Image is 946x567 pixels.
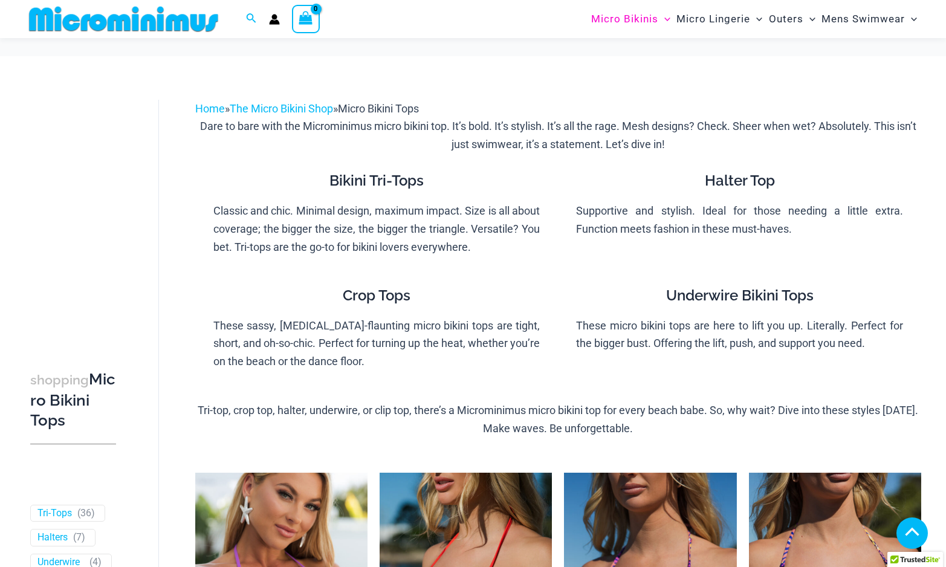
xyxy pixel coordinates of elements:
[246,11,257,27] a: Search icon link
[80,507,91,519] span: 36
[905,4,917,34] span: Menu Toggle
[195,102,225,115] a: Home
[30,372,89,387] span: shopping
[766,4,818,34] a: OutersMenu ToggleMenu Toggle
[76,531,82,543] span: 7
[586,2,922,36] nav: Site Navigation
[576,172,903,190] h4: Halter Top
[37,507,72,520] a: Tri-Tops
[588,4,673,34] a: Micro BikinisMenu ToggleMenu Toggle
[24,5,223,33] img: MM SHOP LOGO FLAT
[338,102,419,115] span: Micro Bikini Tops
[195,102,419,115] span: » »
[213,202,540,256] p: Classic and chic. Minimal design, maximum impact. Size is all about coverage; the bigger the size...
[230,102,333,115] a: The Micro Bikini Shop
[750,4,762,34] span: Menu Toggle
[818,4,920,34] a: Mens SwimwearMenu ToggleMenu Toggle
[658,4,670,34] span: Menu Toggle
[30,90,139,332] iframe: TrustedSite Certified
[195,117,921,153] p: Dare to bare with the Microminimus micro bikini top. It’s bold. It’s stylish. It’s all the rage. ...
[213,317,540,371] p: These sassy, [MEDICAL_DATA]-flaunting micro bikini tops are tight, short, and oh-so-chic. Perfect...
[77,507,95,520] span: ( )
[576,287,903,305] h4: Underwire Bikini Tops
[30,369,116,431] h3: Micro Bikini Tops
[576,202,903,238] p: Supportive and stylish. Ideal for those needing a little extra. Function meets fashion in these m...
[213,287,540,305] h4: Crop Tops
[576,317,903,352] p: These micro bikini tops are here to lift you up. Literally. Perfect for the bigger bust. Offering...
[292,5,320,33] a: View Shopping Cart, empty
[269,14,280,25] a: Account icon link
[73,531,85,544] span: ( )
[803,4,815,34] span: Menu Toggle
[769,4,803,34] span: Outers
[591,4,658,34] span: Micro Bikinis
[676,4,750,34] span: Micro Lingerie
[213,172,540,190] h4: Bikini Tri-Tops
[673,4,765,34] a: Micro LingerieMenu ToggleMenu Toggle
[821,4,905,34] span: Mens Swimwear
[195,401,921,437] p: Tri-top, crop top, halter, underwire, or clip top, there’s a Microminimus micro bikini top for ev...
[37,531,68,544] a: Halters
